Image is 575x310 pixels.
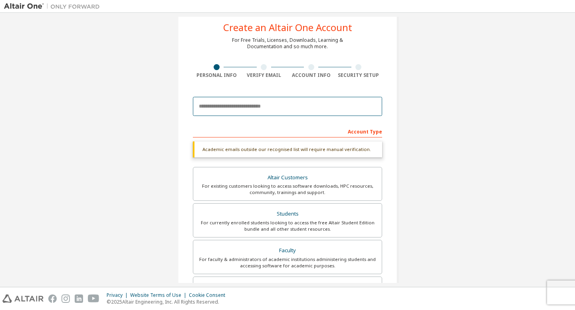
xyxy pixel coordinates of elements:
div: Cookie Consent [189,292,230,298]
div: For faculty & administrators of academic institutions administering students and accessing softwa... [198,256,377,269]
div: Account Info [287,72,335,78]
img: linkedin.svg [75,294,83,303]
div: Faculty [198,245,377,256]
img: instagram.svg [61,294,70,303]
img: altair_logo.svg [2,294,44,303]
img: facebook.svg [48,294,57,303]
div: Account Type [193,125,382,137]
div: Verify Email [240,72,288,78]
div: Security Setup [335,72,383,78]
div: Students [198,208,377,220]
div: For currently enrolled students looking to access the free Altair Student Edition bundle and all ... [198,220,377,232]
div: Altair Customers [198,172,377,183]
div: For Free Trials, Licenses, Downloads, Learning & Documentation and so much more. [232,37,343,50]
div: For existing customers looking to access software downloads, HPC resources, community, trainings ... [198,183,377,196]
div: Academic emails outside our recognised list will require manual verification. [193,141,382,157]
p: © 2025 Altair Engineering, Inc. All Rights Reserved. [107,298,230,305]
div: Everyone else [198,282,377,293]
img: Altair One [4,2,104,10]
div: Personal Info [193,72,240,78]
div: Create an Altair One Account [223,23,352,32]
div: Website Terms of Use [130,292,189,298]
div: Privacy [107,292,130,298]
img: youtube.svg [88,294,99,303]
